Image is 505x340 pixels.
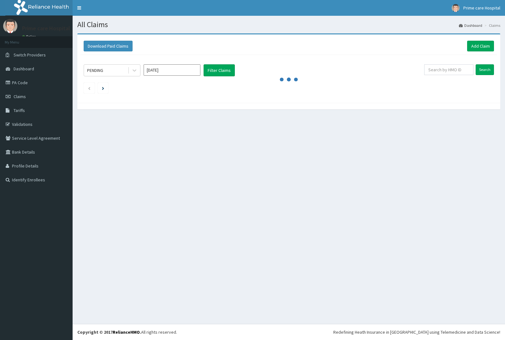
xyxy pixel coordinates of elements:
[22,34,37,39] a: Online
[102,85,104,91] a: Next page
[14,108,25,113] span: Tariffs
[459,23,482,28] a: Dashboard
[14,52,46,58] span: Switch Providers
[22,26,70,31] p: Prime care Hospital
[333,329,500,335] div: Redefining Heath Insurance in [GEOGRAPHIC_DATA] using Telemedicine and Data Science!
[463,5,500,11] span: Prime care Hospital
[144,64,200,76] input: Select Month and Year
[77,329,141,335] strong: Copyright © 2017 .
[204,64,235,76] button: Filter Claims
[279,70,298,89] svg: audio-loading
[483,23,500,28] li: Claims
[476,64,494,75] input: Search
[73,324,505,340] footer: All rights reserved.
[77,21,500,29] h1: All Claims
[14,94,26,99] span: Claims
[113,329,140,335] a: RelianceHMO
[88,85,91,91] a: Previous page
[14,66,34,72] span: Dashboard
[84,41,133,51] button: Download Paid Claims
[467,41,494,51] a: Add Claim
[424,64,474,75] input: Search by HMO ID
[87,67,103,73] div: PENDING
[452,4,460,12] img: User Image
[3,19,17,33] img: User Image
